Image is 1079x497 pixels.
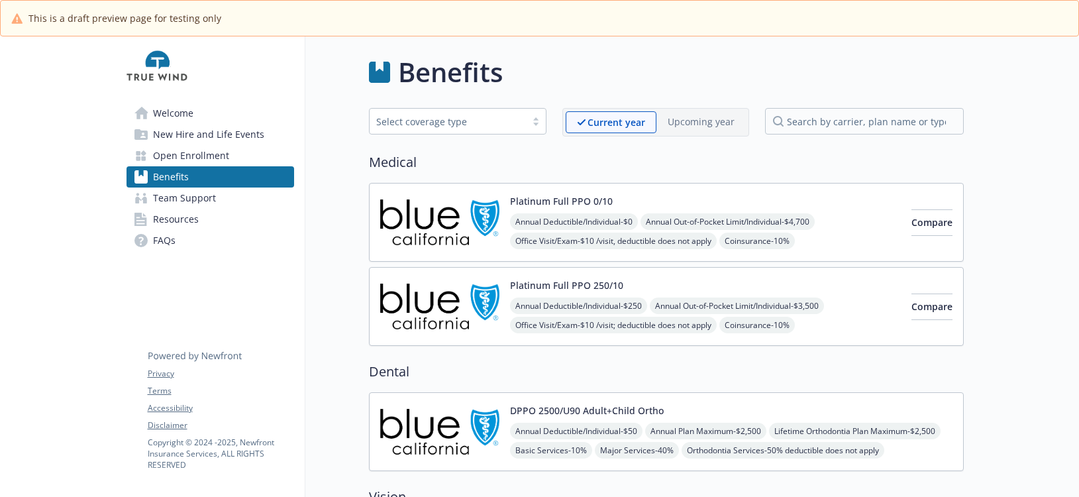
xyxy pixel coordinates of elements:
a: Accessibility [148,402,293,414]
a: Benefits [127,166,294,188]
span: Welcome [153,103,193,124]
a: Privacy [148,368,293,380]
span: Coinsurance - 10% [719,233,795,249]
span: Lifetime Orthodontia Plan Maximum - $2,500 [769,423,941,439]
span: Compare [911,216,952,229]
a: Disclaimer [148,419,293,431]
span: Orthodontia Services - 50% deductible does not apply [682,442,884,459]
a: New Hire and Life Events [127,124,294,145]
button: Platinum Full PPO 0/10 [510,194,613,208]
span: Upcoming year [656,111,746,133]
span: Annual Out-of-Pocket Limit/Individual - $3,500 [650,298,824,314]
span: Team Support [153,188,216,209]
span: Annual Deductible/Individual - $0 [510,213,638,230]
span: Resources [153,209,199,230]
img: Blue Shield of California carrier logo [380,278,499,335]
span: Major Services - 40% [595,442,679,459]
span: Annual Plan Maximum - $2,500 [645,423,766,439]
p: Current year [588,115,645,129]
button: DPPO 2500/U90 Adult+Child Ortho [510,404,664,417]
button: Compare [911,294,952,320]
span: This is a draft preview page for testing only [28,11,221,25]
span: New Hire and Life Events [153,124,264,145]
span: Coinsurance - 10% [719,317,795,333]
a: Team Support [127,188,294,209]
span: Annual Out-of-Pocket Limit/Individual - $4,700 [641,213,815,230]
img: Blue Shield of California carrier logo [380,194,499,250]
img: Blue Shield of California carrier logo [380,404,499,460]
a: Welcome [127,103,294,124]
h1: Benefits [398,52,503,92]
a: Terms [148,385,293,397]
a: Resources [127,209,294,230]
span: Open Enrollment [153,145,229,166]
p: Copyright © 2024 - 2025 , Newfront Insurance Services, ALL RIGHTS RESERVED [148,437,293,470]
span: Annual Deductible/Individual - $250 [510,298,647,314]
a: Open Enrollment [127,145,294,166]
span: Compare [911,300,952,313]
span: FAQs [153,230,176,251]
span: Benefits [153,166,189,188]
span: Annual Deductible/Individual - $50 [510,423,642,439]
p: Upcoming year [668,115,735,129]
div: Select coverage type [376,115,519,129]
button: Compare [911,209,952,236]
span: Office Visit/Exam - $10 /visit; deductible does not apply [510,317,717,333]
input: search by carrier, plan name or type [765,108,964,135]
h2: Dental [369,362,964,382]
span: Office Visit/Exam - $10 /visit, deductible does not apply [510,233,717,249]
a: FAQs [127,230,294,251]
span: Basic Services - 10% [510,442,592,459]
h2: Medical [369,152,964,172]
button: Platinum Full PPO 250/10 [510,278,623,292]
